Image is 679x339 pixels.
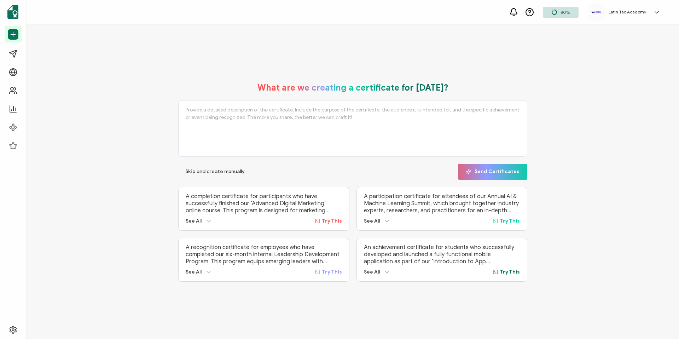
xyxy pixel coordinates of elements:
[178,164,252,180] button: Skip and create manually
[322,269,342,275] span: Try This
[466,169,520,174] span: Send Certificates
[186,244,342,265] p: A recognition certificate for employees who have completed our six-month internal Leadership Deve...
[186,193,342,214] p: A completion certificate for participants who have successfully finished our ‘Advanced Digital Ma...
[257,82,448,93] h1: What are we creating a certificate for [DATE]?
[561,10,570,15] span: 80%
[458,164,527,180] button: Send Certificates
[500,218,520,224] span: Try This
[322,218,342,224] span: Try This
[7,5,18,19] img: sertifier-logomark-colored.svg
[364,244,520,265] p: An achievement certificate for students who successfully developed and launched a fully functiona...
[644,305,679,339] iframe: Chat Widget
[186,269,202,275] span: See All
[364,218,380,224] span: See All
[591,11,602,14] img: 94c1d8b1-6358-4297-843f-64831e6c94cb.png
[364,193,520,214] p: A participation certificate for attendees of our Annual AI & Machine Learning Summit, which broug...
[500,269,520,275] span: Try This
[185,169,245,174] span: Skip and create manually
[186,218,202,224] span: See All
[609,10,646,15] h5: Latin Tax Academy
[364,269,380,275] span: See All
